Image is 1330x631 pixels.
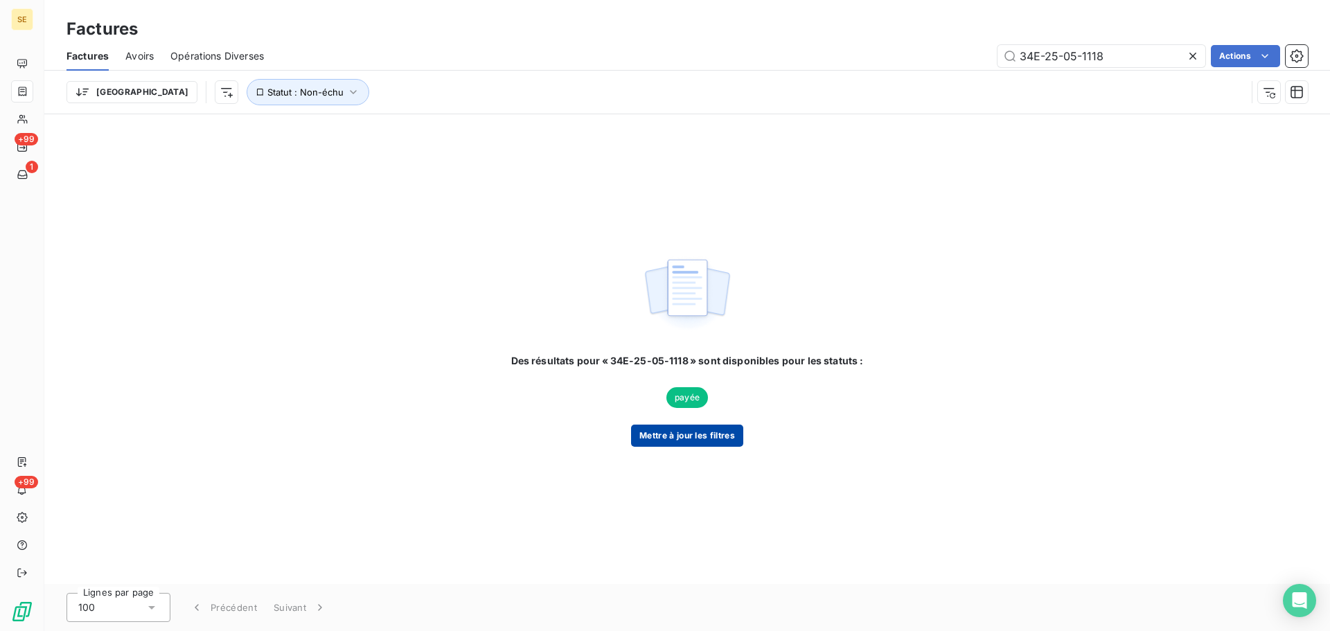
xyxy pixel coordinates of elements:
[666,387,708,408] span: payée
[643,251,731,337] img: empty state
[170,49,264,63] span: Opérations Diverses
[26,161,38,173] span: 1
[1283,584,1316,617] div: Open Intercom Messenger
[511,354,864,368] span: Des résultats pour « 34E-25-05-1118 » sont disponibles pour les statuts :
[997,45,1205,67] input: Rechercher
[267,87,344,98] span: Statut : Non-échu
[181,593,265,622] button: Précédent
[11,601,33,623] img: Logo LeanPay
[66,49,109,63] span: Factures
[247,79,369,105] button: Statut : Non-échu
[66,17,138,42] h3: Factures
[11,8,33,30] div: SE
[631,425,743,447] button: Mettre à jour les filtres
[265,593,335,622] button: Suivant
[66,81,197,103] button: [GEOGRAPHIC_DATA]
[78,601,95,614] span: 100
[15,476,38,488] span: +99
[125,49,154,63] span: Avoirs
[1211,45,1280,67] button: Actions
[15,133,38,145] span: +99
